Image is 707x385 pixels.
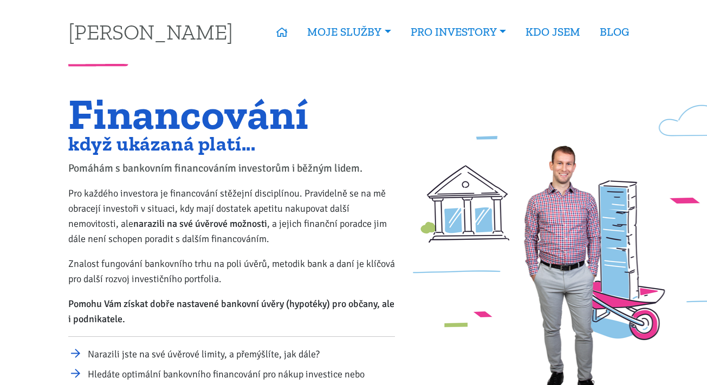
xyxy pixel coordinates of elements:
a: KDO JSEM [516,19,590,44]
h2: když ukázaná platí... [68,135,395,153]
strong: Pomohu Vám získat dobře nastavené bankovní úvěry (hypotéky) pro občany, ale i podnikatele. [68,298,394,325]
p: Pomáhám s bankovním financováním investorům i běžným lidem. [68,161,395,176]
h1: Financování [68,96,395,132]
a: BLOG [590,19,639,44]
a: MOJE SLUŽBY [297,19,400,44]
li: Narazili jste na své úvěrové limity, a přemýšlíte, jak dále? [88,347,395,362]
strong: narazili na své úvěrové možnosti [133,218,267,230]
a: [PERSON_NAME] [68,21,233,42]
a: PRO INVESTORY [401,19,516,44]
p: Pro každého investora je financování stěžejní disciplínou. Pravidelně se na mě obracejí investoři... [68,186,395,246]
p: Znalost fungování bankovního trhu na poli úvěrů, metodik bank a daní je klíčová pro další rozvoj ... [68,256,395,286]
